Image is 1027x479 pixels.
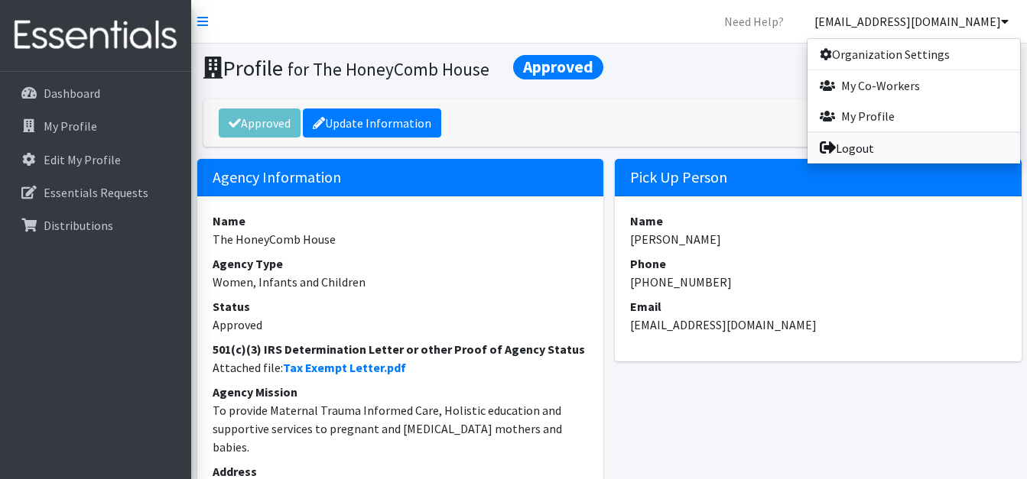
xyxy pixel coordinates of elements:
[283,360,406,375] a: Tax Exempt Letter.pdf
[213,297,589,316] dt: Status
[213,358,589,377] dd: Attached file:
[288,58,489,80] small: for The HoneyComb House
[213,273,589,291] dd: Women, Infants and Children
[213,230,589,248] dd: The HoneyComb House
[630,297,1006,316] dt: Email
[44,185,148,200] p: Essentials Requests
[303,108,441,138] a: Update Information
[203,55,604,82] h1: Profile
[44,118,97,134] p: My Profile
[197,159,604,196] h5: Agency Information
[712,6,796,37] a: Need Help?
[630,316,1006,334] dd: [EMAIL_ADDRESS][DOMAIN_NAME]
[630,273,1006,291] dd: [PHONE_NUMBER]
[213,340,589,358] dt: 501(c)(3) IRS Determination Letter or other Proof of Agency Status
[213,401,589,456] dd: To provide Maternal Trauma Informed Care, Holistic education and supportive services to pregnant ...
[213,383,589,401] dt: Agency Mission
[6,177,185,208] a: Essentials Requests
[6,10,185,61] img: HumanEssentials
[808,133,1020,163] a: Logout
[44,152,121,167] p: Edit My Profile
[213,464,257,479] strong: Address
[6,144,185,175] a: Edit My Profile
[808,101,1020,131] a: My Profile
[513,55,603,79] span: Approved
[630,254,1006,273] dt: Phone
[630,230,1006,248] dd: [PERSON_NAME]
[6,111,185,141] a: My Profile
[213,254,589,273] dt: Agency Type
[630,212,1006,230] dt: Name
[213,316,589,334] dd: Approved
[44,86,100,101] p: Dashboard
[615,159,1022,196] h5: Pick Up Person
[213,212,589,230] dt: Name
[6,78,185,108] a: Dashboard
[6,210,185,241] a: Distributions
[808,70,1020,101] a: My Co-Workers
[802,6,1021,37] a: [EMAIL_ADDRESS][DOMAIN_NAME]
[808,39,1020,70] a: Organization Settings
[44,218,113,233] p: Distributions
